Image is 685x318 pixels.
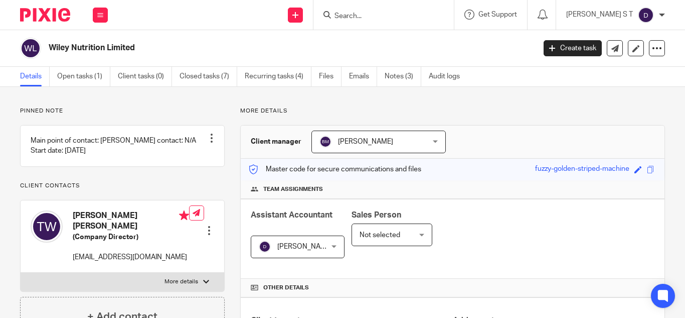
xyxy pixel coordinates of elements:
[31,210,63,243] img: svg%3E
[338,138,393,145] span: [PERSON_NAME]
[544,40,602,56] a: Create task
[638,7,654,23] img: svg%3E
[20,107,225,115] p: Pinned note
[263,185,323,193] span: Team assignments
[118,67,172,86] a: Client tasks (0)
[385,67,421,86] a: Notes (3)
[251,137,301,147] h3: Client manager
[535,164,629,175] div: fuzzy-golden-striped-machine
[319,67,341,86] a: Files
[179,210,189,221] i: Primary
[180,67,237,86] a: Closed tasks (7)
[20,182,225,190] p: Client contacts
[319,136,331,148] img: svg%3E
[245,67,311,86] a: Recurring tasks (4)
[259,241,271,253] img: svg%3E
[164,278,198,286] p: More details
[20,67,50,86] a: Details
[566,10,633,20] p: [PERSON_NAME] S T
[20,38,41,59] img: svg%3E
[360,232,400,239] span: Not selected
[429,67,467,86] a: Audit logs
[248,164,421,174] p: Master code for secure communications and files
[240,107,665,115] p: More details
[57,67,110,86] a: Open tasks (1)
[333,12,424,21] input: Search
[352,211,401,219] span: Sales Person
[263,284,309,292] span: Other details
[73,252,189,262] p: [EMAIL_ADDRESS][DOMAIN_NAME]
[73,232,189,242] h5: (Company Director)
[478,11,517,18] span: Get Support
[277,243,344,250] span: [PERSON_NAME] S T
[251,211,332,219] span: Assistant Accountant
[73,210,189,232] h4: [PERSON_NAME] [PERSON_NAME]
[20,8,70,22] img: Pixie
[49,43,433,53] h2: Wiley Nutrition Limited
[349,67,377,86] a: Emails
